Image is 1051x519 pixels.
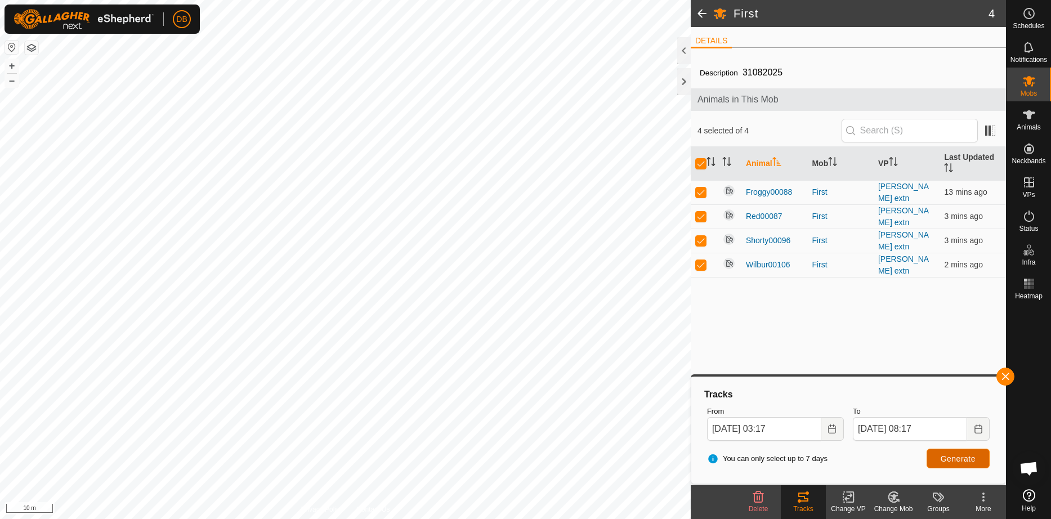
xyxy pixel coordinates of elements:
a: Contact Us [356,504,390,514]
button: Reset Map [5,41,19,54]
a: Help [1007,485,1051,516]
li: DETAILS [691,35,732,48]
p-sorticon: Activate to sort [828,159,837,168]
a: [PERSON_NAME] extn [878,230,929,251]
span: Delete [749,505,768,513]
button: Choose Date [821,417,844,441]
div: First [812,235,869,247]
span: Heatmap [1015,293,1043,299]
span: Generate [941,454,976,463]
th: Animal [741,147,808,181]
span: 7 Oct 2025, 8:04 am [944,187,987,196]
div: First [812,211,869,222]
p-sorticon: Activate to sort [722,159,731,168]
span: Help [1022,505,1036,512]
span: You can only select up to 7 days [707,453,828,464]
div: Open chat [1012,451,1046,485]
th: Last Updated [940,147,1006,181]
div: Tracks [781,504,826,514]
a: [PERSON_NAME] extn [878,182,929,203]
a: [PERSON_NAME] extn [878,206,929,227]
span: Red00087 [746,211,782,222]
div: Change Mob [871,504,916,514]
div: More [961,504,1006,514]
span: Wilbur00106 [746,259,790,271]
img: Gallagher Logo [14,9,154,29]
span: Animals [1017,124,1041,131]
div: First [812,186,869,198]
span: 4 [989,5,995,22]
span: 7 Oct 2025, 8:14 am [944,260,982,269]
span: VPs [1022,191,1035,198]
button: Generate [927,449,990,468]
div: Change VP [826,504,871,514]
span: Mobs [1021,90,1037,97]
img: returning off [722,208,736,222]
button: Choose Date [967,417,990,441]
span: Froggy00088 [746,186,793,198]
span: Infra [1022,259,1035,266]
span: DB [176,14,187,25]
span: Schedules [1013,23,1044,29]
label: Description [700,69,738,77]
span: 4 selected of 4 [697,125,842,137]
div: Tracks [703,388,994,401]
label: From [707,406,844,417]
label: To [853,406,990,417]
p-sorticon: Activate to sort [706,159,715,168]
th: Mob [807,147,874,181]
span: 7 Oct 2025, 8:14 am [944,212,982,221]
span: Status [1019,225,1038,232]
input: Search (S) [842,119,978,142]
th: VP [874,147,940,181]
img: returning off [722,184,736,198]
a: [PERSON_NAME] extn [878,254,929,275]
a: Privacy Policy [301,504,343,514]
div: First [812,259,869,271]
span: 31082025 [738,63,787,82]
p-sorticon: Activate to sort [772,159,781,168]
button: Map Layers [25,41,38,55]
div: Groups [916,504,961,514]
span: Neckbands [1012,158,1045,164]
span: Notifications [1010,56,1047,63]
img: returning off [722,257,736,270]
p-sorticon: Activate to sort [889,159,898,168]
h2: First [734,7,989,20]
span: Animals in This Mob [697,93,999,106]
button: – [5,74,19,87]
img: returning off [722,232,736,246]
button: + [5,59,19,73]
p-sorticon: Activate to sort [944,165,953,174]
span: 7 Oct 2025, 8:14 am [944,236,982,245]
span: Shorty00096 [746,235,790,247]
